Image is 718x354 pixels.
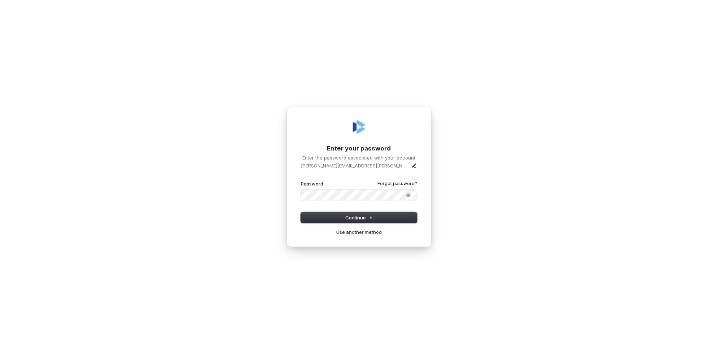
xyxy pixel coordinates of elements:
label: Password [301,180,323,187]
button: Continue [301,212,417,223]
span: Continue [346,214,373,221]
a: Use another method [336,229,382,235]
img: Coverbase [350,118,368,136]
a: Forgot password? [377,181,417,187]
p: Enter the password associated with your account [301,154,417,161]
button: Edit [411,163,417,169]
h1: Enter your password [301,144,417,153]
button: Show password [401,191,416,200]
p: [PERSON_NAME][EMAIL_ADDRESS][PERSON_NAME][DOMAIN_NAME] [301,162,408,169]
